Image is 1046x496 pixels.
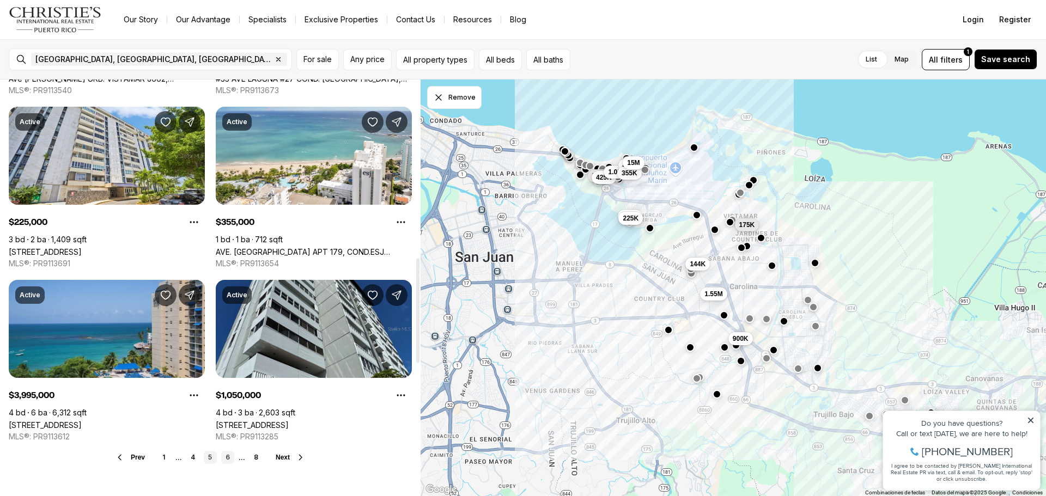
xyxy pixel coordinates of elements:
button: 1.55M [700,287,727,301]
button: 175K [735,218,759,231]
button: Share Property [386,111,408,133]
a: #33 AVE LAGUNA #27 COND. LAGOMAR #PH-P, ISLA VERDE PR, 00979 [216,74,412,83]
button: 355K [617,167,642,180]
span: filters [940,54,963,65]
div: Do you have questions? [11,25,157,32]
span: 15M [627,158,640,167]
button: Property options [390,384,412,406]
button: Save Property: 6165 ISLA VERDE AVE #1674 [155,284,177,306]
button: All beds [479,49,522,70]
button: Allfilters1 [922,49,970,70]
span: Prev [131,454,145,461]
p: Active [227,291,247,299]
button: All property types [396,49,475,70]
button: 575K [588,169,612,182]
span: 900K [733,334,749,343]
nav: Pagination [158,451,263,464]
button: Next [276,453,305,462]
a: 6165 ISLA VERDE AVE #1674, CAROLINA PR, 00979 [9,420,82,430]
p: Active [20,291,40,299]
li: ... [239,454,245,462]
button: Save Property: 5757 AVE ISLA VERDE #PH-3 [362,284,384,306]
a: Specialists [240,12,295,27]
span: 1.05M [608,168,626,176]
button: 4M [618,159,636,172]
a: 6 [221,451,234,464]
button: Save Property: 5 AVE LAGUNA #5c [155,111,177,133]
button: Save Property: AVE. ISLA VERDE APT 179, COND.ESJ TOWERS #APT 179 [362,111,384,133]
button: 425K [592,171,616,184]
button: 350K [618,210,642,223]
li: ... [175,454,182,462]
button: Property options [390,211,412,233]
a: 8 [250,451,263,464]
button: All baths [526,49,570,70]
span: [PHONE_NUMBER] [45,51,136,62]
button: Dismiss drawing [427,86,482,109]
span: 175K [739,221,755,229]
span: 4M [623,161,632,170]
button: Register [993,9,1037,30]
button: Save search [974,49,1037,70]
div: Call or text [DATE], we are here to help! [11,35,157,42]
a: Blog [501,12,535,27]
button: Share Property [179,284,200,306]
a: Our Advantage [167,12,239,27]
button: Prev [115,453,145,462]
span: For sale [303,55,332,64]
span: 144K [690,260,706,268]
a: Ave Jorge Vazquez URB. VISTAMAR J662, CAROLINA PR, 00983 [9,74,205,83]
a: Our Story [115,12,167,27]
span: All [929,54,938,65]
button: Any price [343,49,392,70]
a: AVE. ISLA VERDE APT 179, COND.ESJ TOWERS #APT 179, CAROLINA PR, 00979 [216,247,412,256]
button: Share Property [386,284,408,306]
p: Active [227,118,247,126]
button: 15M [623,156,644,169]
label: Map [886,50,917,69]
button: Share Property [179,111,200,133]
span: Save search [981,55,1030,64]
a: 1 [158,451,171,464]
button: Property options [183,211,205,233]
button: 144K [685,258,710,271]
span: 355K [622,169,637,177]
span: I agree to be contacted by [PERSON_NAME] International Real Estate PR via text, call & email. To ... [14,67,155,88]
a: Exclusive Properties [296,12,387,27]
a: Resources [445,12,501,27]
button: Contact Us [387,12,444,27]
p: Active [20,118,40,126]
span: 425K [596,173,612,182]
a: 5 [204,451,217,464]
span: 1.55M [704,290,722,298]
img: logo [9,7,102,33]
button: 225K [618,212,643,225]
button: Login [956,9,990,30]
label: List [857,50,886,69]
button: Property options [183,384,205,406]
button: 900K [728,332,753,345]
span: 225K [623,214,638,223]
a: 4 [186,451,199,464]
span: 575K [592,172,608,180]
a: 5757 AVE ISLA VERDE #PH-3, CAROLINA PR, 00979 [216,420,289,430]
span: 1 [967,47,969,56]
button: For sale [296,49,339,70]
span: [GEOGRAPHIC_DATA], [GEOGRAPHIC_DATA], [GEOGRAPHIC_DATA] [35,55,272,64]
span: Register [999,15,1031,24]
span: Any price [350,55,385,64]
a: 5 AVE LAGUNA #5c, CAROLINA PR, 00979 [9,247,82,256]
span: Login [963,15,984,24]
span: Next [276,454,290,461]
button: 1.05M [604,166,630,179]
